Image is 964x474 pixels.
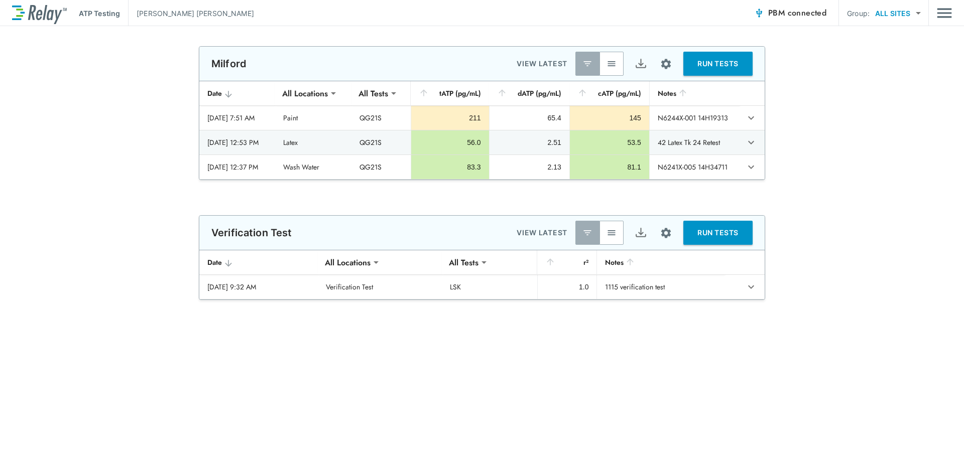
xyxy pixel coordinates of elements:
[635,58,647,70] img: Export Icon
[788,7,827,19] span: connected
[498,162,561,172] div: 2.13
[275,83,335,103] div: All Locations
[275,130,351,154] td: Latex
[137,8,254,19] p: [PERSON_NAME] [PERSON_NAME]
[79,8,120,19] p: ATP Testing
[199,81,765,180] table: sticky table
[649,155,740,179] td: N6241X-005 14H34711
[750,3,830,23] button: PBM connected
[442,275,537,299] td: LSK
[419,137,481,147] div: 56.0
[318,275,442,299] td: Verification Test
[498,137,561,147] div: 2.51
[683,52,753,76] button: RUN TESTS
[498,113,561,123] div: 65.4
[937,4,952,23] button: Main menu
[605,256,716,268] div: Notes
[635,227,647,239] img: Export Icon
[207,137,267,147] div: [DATE] 12:53 PM
[207,162,267,172] div: [DATE] 12:37 PM
[275,155,351,179] td: Wash Water
[649,106,740,130] td: N6244X-001 14H19313
[351,155,410,179] td: QG21S
[351,130,410,154] td: QG21S
[754,8,764,18] img: Connected Icon
[199,81,275,106] th: Date
[546,282,589,292] div: 1.0
[497,87,561,99] div: dATP (pg/mL)
[442,252,486,272] div: All Tests
[660,227,672,239] img: Settings Icon
[653,51,679,77] button: Site setup
[660,58,672,70] img: Settings Icon
[318,252,378,272] div: All Locations
[12,3,67,24] img: LuminUltra Relay
[517,58,567,70] p: VIEW LATEST
[577,87,641,99] div: cATP (pg/mL)
[743,109,760,126] button: expand row
[582,59,592,69] img: Latest
[937,4,952,23] img: Drawer Icon
[582,228,592,238] img: Latest
[743,134,760,151] button: expand row
[649,130,740,154] td: 42 Latex Tk 24 Retest
[743,159,760,176] button: expand row
[207,282,310,292] div: [DATE] 9:32 AM
[517,227,567,239] p: VIEW LATEST
[862,444,954,466] iframe: Resource center
[653,220,679,246] button: Site setup
[578,162,641,172] div: 81.1
[683,221,753,245] button: RUN TESTS
[596,275,724,299] td: 1115 verification test
[607,228,617,238] img: View All
[768,6,826,20] span: PBM
[351,83,395,103] div: All Tests
[578,113,641,123] div: 145
[419,113,481,123] div: 211
[351,106,410,130] td: QG21S
[275,106,351,130] td: Paint
[578,137,641,147] div: 53.5
[743,278,760,295] button: expand row
[199,250,318,275] th: Date
[629,52,653,76] button: Export
[419,87,481,99] div: tATP (pg/mL)
[199,250,765,299] table: sticky table
[211,227,292,239] p: Verification Test
[607,59,617,69] img: View All
[545,256,589,268] div: r²
[629,221,653,245] button: Export
[207,113,267,123] div: [DATE] 7:51 AM
[847,8,870,19] p: Group:
[419,162,481,172] div: 83.3
[658,87,732,99] div: Notes
[211,58,247,70] p: Milford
